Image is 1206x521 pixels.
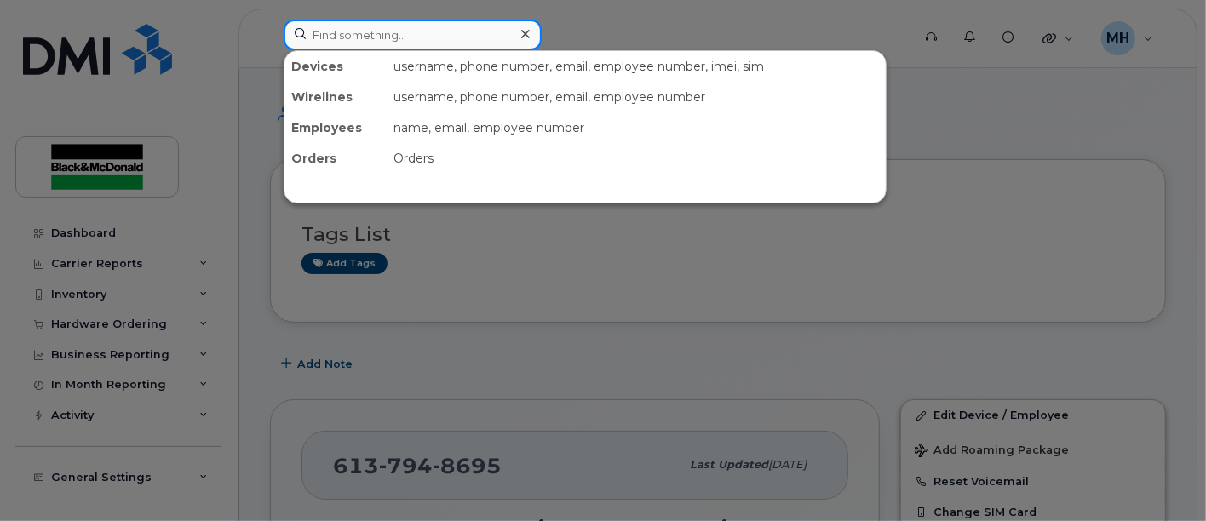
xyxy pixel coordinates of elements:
[387,143,886,174] div: Orders
[387,51,886,82] div: username, phone number, email, employee number, imei, sim
[284,112,387,143] div: Employees
[284,82,387,112] div: Wirelines
[387,82,886,112] div: username, phone number, email, employee number
[284,143,387,174] div: Orders
[284,51,387,82] div: Devices
[387,112,886,143] div: name, email, employee number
